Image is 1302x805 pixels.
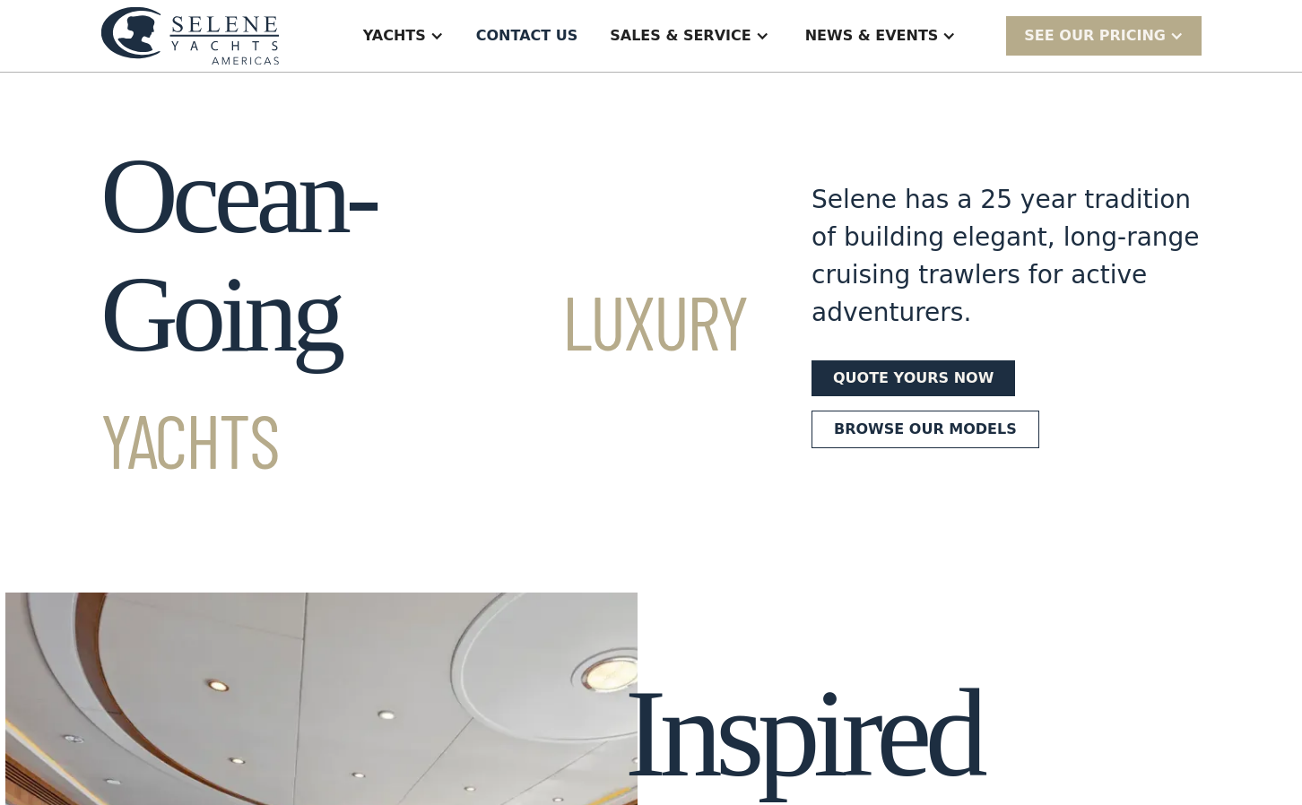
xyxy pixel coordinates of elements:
[100,275,747,484] span: Luxury Yachts
[476,25,578,47] div: Contact US
[812,360,1015,396] a: Quote yours now
[100,6,280,65] img: logo
[1024,25,1166,47] div: SEE Our Pricing
[363,25,426,47] div: Yachts
[100,137,747,492] h1: Ocean-Going
[812,181,1202,332] div: Selene has a 25 year tradition of building elegant, long-range cruising trawlers for active adven...
[1006,16,1202,55] div: SEE Our Pricing
[805,25,939,47] div: News & EVENTS
[812,411,1039,448] a: Browse our models
[610,25,751,47] div: Sales & Service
